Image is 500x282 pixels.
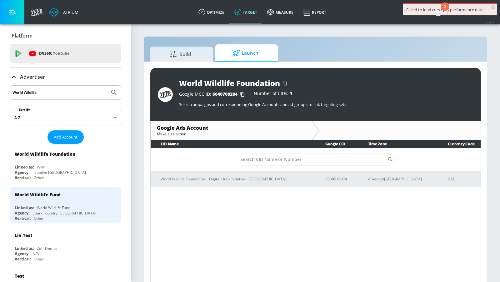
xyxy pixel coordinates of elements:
[32,170,86,175] div: Initiative [GEOGRAPHIC_DATA]
[429,3,447,21] button: Open Resource Center, 2 new notifications
[12,32,32,39] p: Platform
[10,146,121,182] div: World Wildlife FoundationLinked as:WWFAgency:Initiative [GEOGRAPHIC_DATA]Vertical:Other
[179,78,280,88] div: World Wildlife Foundation
[15,246,34,251] div: Linked as:
[18,108,31,112] label: Sort By
[15,170,29,175] div: Agency:
[34,216,44,221] div: Other
[485,21,494,24] span: v 4.28.0
[157,131,306,137] div: Make a selection
[222,46,269,61] span: Launch
[107,86,121,99] button: Submit Search
[229,1,262,23] a: Target
[61,9,78,15] div: Atrium
[15,151,75,157] div: World Wildlife Foundation
[15,216,31,221] div: Vertical:
[315,140,358,148] th: Google CID
[15,273,24,279] div: Test
[491,5,495,9] span: ×
[15,232,32,238] div: Liv Test
[15,251,29,256] div: Agency:
[325,176,353,182] p: 3930916974
[368,176,433,182] p: America/[GEOGRAPHIC_DATA]
[444,7,446,15] div: 2
[10,27,121,44] div: Platform
[37,246,57,251] div: Zefr Demos
[406,7,494,13] div: Failed to load concepts performance data.
[438,140,481,148] th: Currency Code
[448,176,476,182] p: CAD
[15,164,34,170] div: Linked as:
[15,205,34,210] div: Linked as:
[236,153,396,166] div: Search CID Name or Number
[32,210,96,216] div: Spark Foundry [GEOGRAPHIC_DATA]
[262,1,298,23] a: measure
[15,175,31,180] div: Vertical:
[290,90,292,96] span: 1
[53,50,69,57] p: Youtube
[47,130,84,144] button: Add Account
[37,164,46,170] div: WWF
[10,228,121,263] div: Liv TestLinked as:Zefr DemosAgency:N/AVertical:Other
[12,88,107,97] input: Search by name
[157,124,306,131] div: Google Ads Account
[20,73,45,80] p: Advertiser
[161,176,310,182] p: World Wildlife Foundation | Digital Hub (Initiative - [GEOGRAPHIC_DATA])
[34,256,44,262] div: Other
[212,91,237,97] span: 6640708284
[32,251,39,256] div: N/A
[151,121,312,140] div: Google Ads AccountMake a selection
[179,102,473,107] p: Select campaigns and corresponding Google Accounts and ad-groups to link targeting sets.
[157,47,204,62] span: Build
[15,210,29,216] div: Agency:
[15,256,31,262] div: Vertical:
[54,133,77,141] span: Add Account
[10,187,121,223] div: World Wildlife FundLinked as:World Wildlife FundAgency:Spark Foundry [GEOGRAPHIC_DATA]Vertical:Other
[358,140,438,148] th: Time Zone
[39,50,69,57] p: DV360:
[151,140,315,148] th: CID Name
[298,1,331,23] a: Report
[34,175,44,180] div: Other
[10,110,121,125] div: A-Z
[236,153,387,166] input: Search CID Name or Number
[254,91,292,98] div: Number of CIDs:
[49,8,78,17] a: Atrium
[10,44,121,63] div: DV360: Youtube
[37,205,70,210] div: World Wildlife Fund
[193,1,229,23] a: optimize
[15,192,61,198] div: World Wildlife Fund
[179,91,247,98] div: Google MCC ID:
[10,68,121,86] div: Advertiser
